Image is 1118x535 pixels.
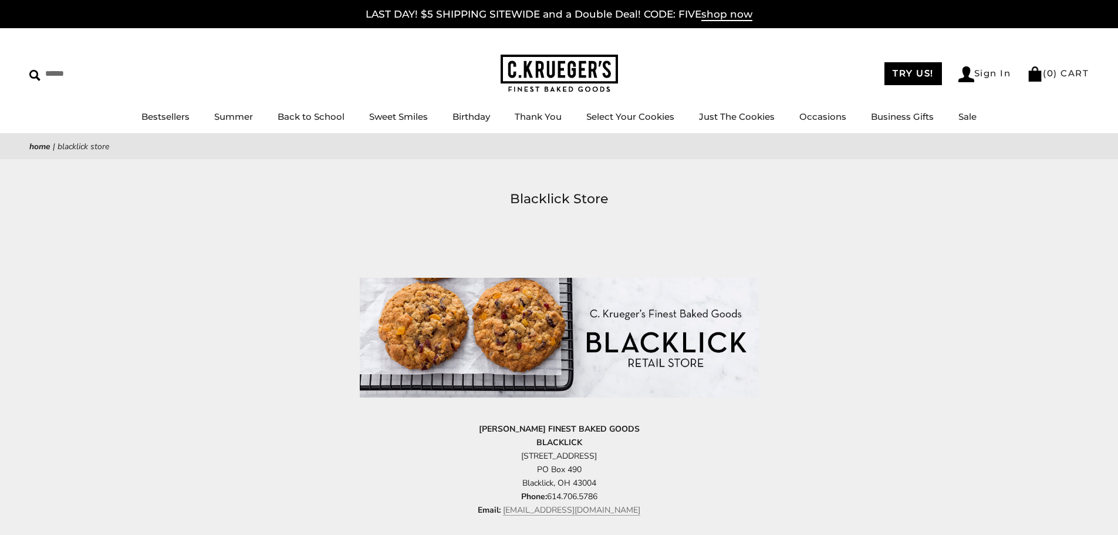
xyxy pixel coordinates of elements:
[958,66,974,82] img: Account
[799,111,846,122] a: Occasions
[29,70,40,81] img: Search
[29,65,169,83] input: Search
[1027,66,1043,82] img: Bag
[522,477,596,489] span: Blacklick, OH 43004
[501,55,618,93] img: C.KRUEGER'S
[360,422,759,517] p: PO Box 490
[521,450,597,462] span: [STREET_ADDRESS]
[29,141,50,152] a: Home
[478,504,501,516] strong: Email:
[29,140,1089,153] nav: breadcrumbs
[369,111,428,122] a: Sweet Smiles
[515,111,562,122] a: Thank You
[871,111,934,122] a: Business Gifts
[53,141,55,152] span: |
[1027,68,1089,79] a: (0) CART
[366,8,752,21] a: LAST DAY! $5 SHIPPING SITEWIDE and a Double Deal! CODE: FIVEshop now
[958,66,1011,82] a: Sign In
[141,111,190,122] a: Bestsellers
[479,423,640,435] strong: [PERSON_NAME] FINEST BAKED GOODS
[958,111,977,122] a: Sale
[536,437,582,448] strong: BLACKLICK
[452,111,490,122] a: Birthday
[503,504,640,516] a: [EMAIL_ADDRESS][DOMAIN_NAME]
[478,491,640,516] span: 614.706.5786
[884,62,942,85] a: TRY US!
[58,141,109,152] span: Blacklick Store
[699,111,775,122] a: Just The Cookies
[586,111,674,122] a: Select Your Cookies
[278,111,344,122] a: Back to School
[47,189,1071,210] h1: Blacklick Store
[701,8,752,21] span: shop now
[214,111,253,122] a: Summer
[1047,68,1054,79] span: 0
[521,491,547,502] strong: Phone:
